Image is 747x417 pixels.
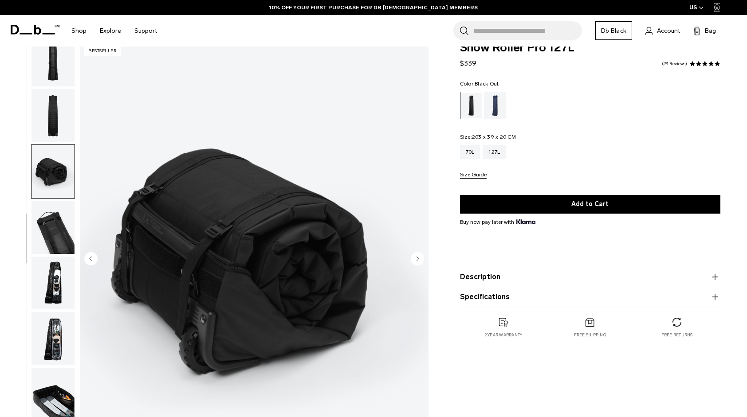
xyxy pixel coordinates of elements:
[460,42,720,54] span: Snow Roller Pro 127L
[460,195,720,214] button: Add to Cart
[460,172,487,179] button: Size Guide
[574,332,606,338] p: Free shipping
[31,89,75,143] button: Snow_roller_pro_black_out_new_db8.png
[31,145,75,198] img: Snow_roller_pro_black_out_new_db7.png
[31,257,75,310] img: Snow_roller_pro_black_out_new_db5.png
[31,256,75,310] button: Snow_roller_pro_black_out_new_db5.png
[65,15,164,47] nav: Main Navigation
[31,33,75,87] button: Snow_roller_pro_black_out_new_db9.png
[71,15,86,47] a: Shop
[475,81,499,87] span: Black Out
[693,25,716,36] button: Bag
[460,292,720,302] button: Specifications
[657,26,680,35] span: Account
[460,218,535,226] span: Buy now pay later with
[134,15,157,47] a: Support
[662,62,687,66] a: 23 reviews
[31,144,75,199] button: Snow_roller_pro_black_out_new_db7.png
[460,145,480,159] a: 70L
[595,21,632,40] a: Db Black
[516,219,535,224] img: {"height" => 20, "alt" => "Klarna"}
[460,134,516,140] legend: Size:
[31,312,75,365] img: Snow_roller_pro_black_out_new_db2.png
[31,89,75,142] img: Snow_roller_pro_black_out_new_db8.png
[460,81,499,86] legend: Color:
[411,252,424,267] button: Next slide
[100,15,121,47] a: Explore
[269,4,478,12] a: 10% OFF YOUR FIRST PURCHASE FOR DB [DEMOGRAPHIC_DATA] MEMBERS
[31,34,75,87] img: Snow_roller_pro_black_out_new_db9.png
[84,47,121,56] p: Bestseller
[483,145,506,159] a: 127L
[661,332,693,338] p: Free returns
[460,92,482,119] a: Black Out
[705,26,716,35] span: Bag
[31,200,75,254] button: Snow_roller_pro_black_out_new_db3.png
[31,312,75,366] button: Snow_roller_pro_black_out_new_db2.png
[460,59,476,67] span: $339
[460,272,720,282] button: Description
[484,92,506,119] a: Blue Hour
[84,252,98,267] button: Previous slide
[472,134,516,140] span: 203 x 39 x 20 CM
[645,25,680,36] a: Account
[484,332,523,338] p: 2 year warranty
[31,201,75,254] img: Snow_roller_pro_black_out_new_db3.png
